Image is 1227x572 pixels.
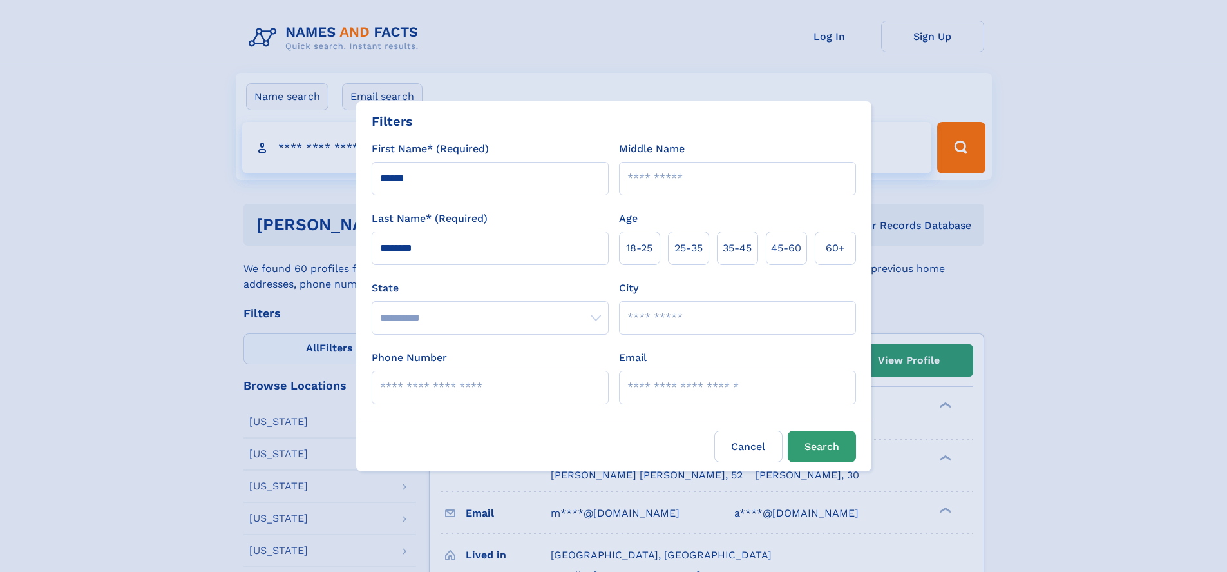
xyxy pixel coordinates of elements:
label: Phone Number [372,350,447,366]
span: 35‑45 [723,241,752,256]
button: Search [788,431,856,462]
label: Age [619,211,638,226]
span: 60+ [826,241,845,256]
label: Cancel [714,431,783,462]
label: State [372,281,609,296]
span: 18‑25 [626,241,652,256]
div: Filters [372,112,413,131]
label: Email [619,350,647,366]
span: 45‑60 [771,241,801,256]
label: First Name* (Required) [372,141,489,157]
label: Middle Name [619,141,685,157]
span: 25‑35 [674,241,703,256]
label: City [619,281,638,296]
label: Last Name* (Required) [372,211,488,226]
